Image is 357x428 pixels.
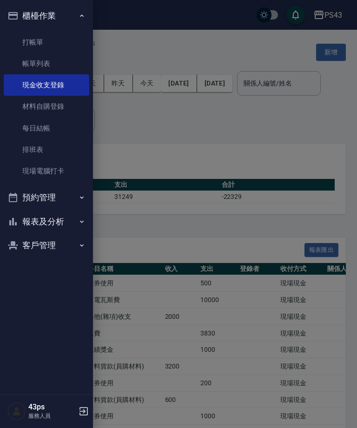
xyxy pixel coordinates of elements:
a: 材料自購登錄 [4,96,89,117]
img: Person [7,402,26,421]
a: 帳單列表 [4,53,89,74]
a: 現金收支登錄 [4,74,89,96]
h5: 43ps [28,402,76,412]
button: 櫃檯作業 [4,4,89,28]
p: 服務人員 [28,412,76,420]
button: 客戶管理 [4,233,89,257]
button: 預約管理 [4,185,89,210]
button: 報表及分析 [4,210,89,234]
a: 打帳單 [4,32,89,53]
a: 現場電腦打卡 [4,160,89,182]
a: 排班表 [4,139,89,160]
a: 每日結帳 [4,118,89,139]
